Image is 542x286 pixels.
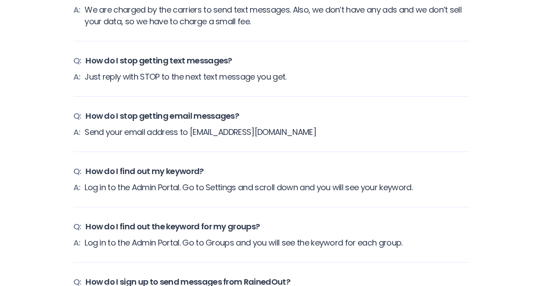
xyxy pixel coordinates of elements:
[85,126,316,138] span: Send your email address to [EMAIL_ADDRESS][DOMAIN_NAME]
[85,237,402,249] span: Log in to the Admin Portal. Go to Groups and you will see the keyword for each group.
[73,221,81,232] span: Q:
[85,182,412,193] span: Log in to the Admin Portal. Go to Settings and scroll down and you will see your keyword.
[73,55,81,67] span: Q:
[85,71,286,83] span: Just reply with STOP to the next text message you get.
[85,221,260,232] span: How do I find out the keyword for my groups?
[73,126,81,138] span: A:
[73,71,81,83] span: A:
[73,4,81,27] span: A:
[73,110,81,122] span: Q:
[73,165,81,177] span: Q:
[73,182,81,193] span: A:
[85,165,203,177] span: How do I find out my keyword?
[85,110,239,122] span: How do I stop getting email messages?
[73,237,81,249] span: A:
[85,4,469,27] span: We are charged by the carriers to send text messages. Also, we don’t have any ads and we don’t se...
[85,55,232,67] span: How do I stop getting text messages?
